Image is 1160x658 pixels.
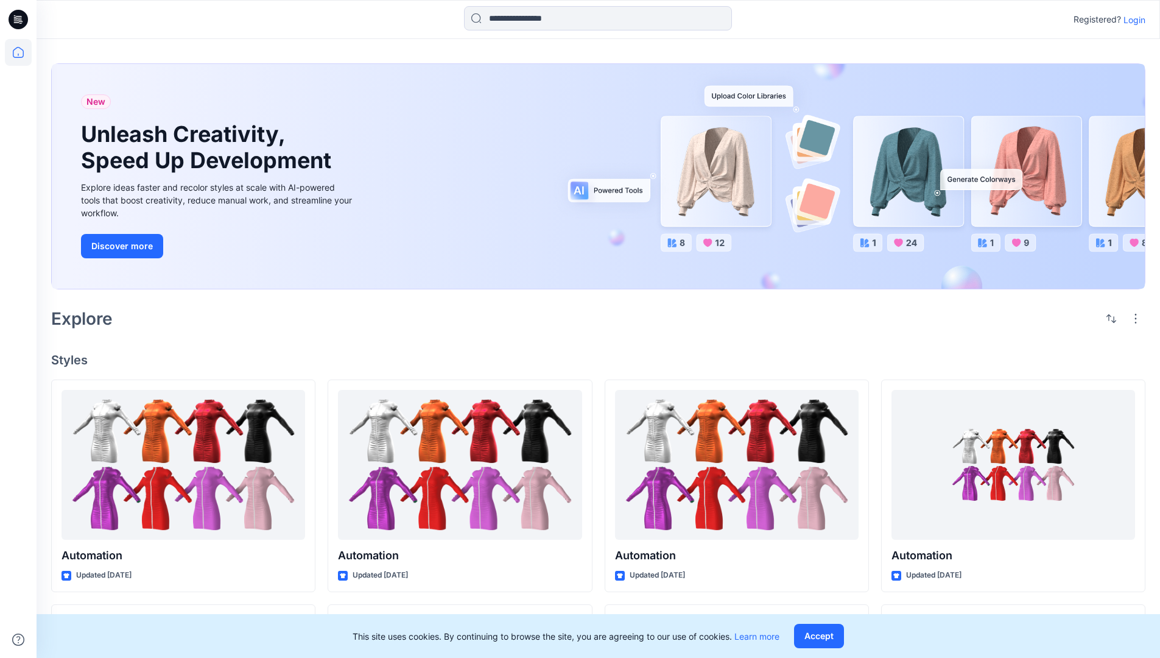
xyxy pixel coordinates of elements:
[906,569,961,582] p: Updated [DATE]
[81,181,355,219] div: Explore ideas faster and recolor styles at scale with AI-powered tools that boost creativity, red...
[794,624,844,648] button: Accept
[62,390,305,540] a: Automation
[734,631,779,642] a: Learn more
[338,390,582,540] a: Automation
[1123,13,1145,26] p: Login
[891,390,1135,540] a: Automation
[1074,12,1121,27] p: Registered?
[76,569,132,582] p: Updated [DATE]
[81,234,163,258] button: Discover more
[81,121,337,174] h1: Unleash Creativity, Speed Up Development
[86,94,105,109] span: New
[891,547,1135,564] p: Automation
[62,547,305,564] p: Automation
[615,390,859,540] a: Automation
[353,569,408,582] p: Updated [DATE]
[51,309,113,328] h2: Explore
[615,547,859,564] p: Automation
[81,234,355,258] a: Discover more
[353,630,779,643] p: This site uses cookies. By continuing to browse the site, you are agreeing to our use of cookies.
[338,547,582,564] p: Automation
[51,353,1145,367] h4: Styles
[630,569,685,582] p: Updated [DATE]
